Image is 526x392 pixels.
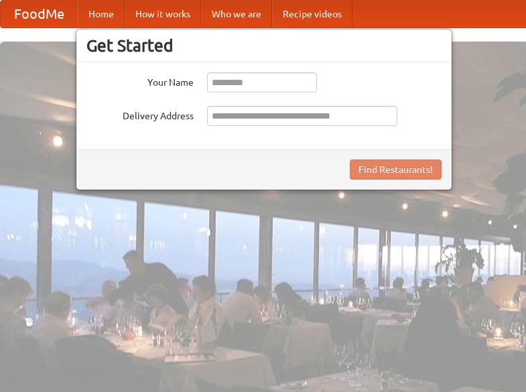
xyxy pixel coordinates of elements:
[350,159,442,180] button: Find Restaurants!
[1,1,78,27] a: FoodMe
[272,1,352,27] a: Recipe videos
[86,72,194,89] label: Your Name
[201,1,272,27] a: Who we are
[86,36,442,56] h3: Get Started
[125,1,201,27] a: How it works
[78,1,125,27] a: Home
[86,106,194,123] label: Delivery Address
